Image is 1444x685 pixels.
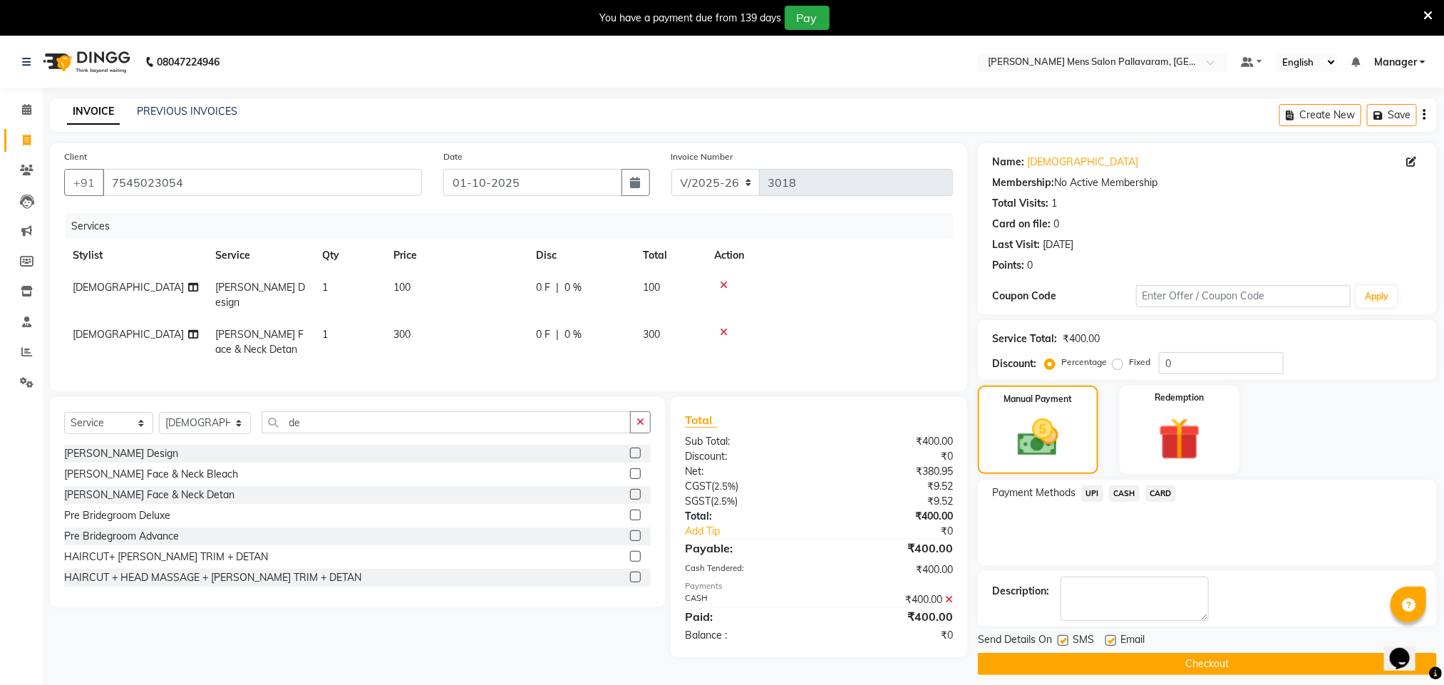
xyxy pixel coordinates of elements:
[714,480,736,492] span: 2.5%
[1109,485,1140,502] span: CASH
[674,434,819,449] div: Sub Total:
[674,494,819,509] div: ( )
[262,411,631,433] input: Search or Scan
[674,509,819,524] div: Total:
[685,495,711,508] span: SGST
[1374,55,1417,70] span: Manager
[992,196,1048,211] div: Total Visits:
[1129,356,1150,369] label: Fixed
[1027,155,1138,170] a: [DEMOGRAPHIC_DATA]
[1027,258,1033,273] div: 0
[674,592,819,607] div: CASH
[64,508,170,523] div: Pre Bridegroom Deluxe
[674,524,843,539] a: Add Tip
[819,592,964,607] div: ₹400.00
[564,280,582,295] span: 0 %
[536,280,550,295] span: 0 F
[66,213,964,240] div: Services
[674,479,819,494] div: ( )
[64,446,178,461] div: [PERSON_NAME] Design
[1279,104,1361,126] button: Create New
[1136,285,1351,307] input: Enter Offer / Coupon Code
[322,328,328,341] span: 1
[713,495,735,507] span: 2.5%
[1145,485,1176,502] span: CARD
[674,562,819,577] div: Cash Tendered:
[634,240,706,272] th: Total
[992,237,1040,252] div: Last Visit:
[64,150,87,163] label: Client
[393,281,411,294] span: 100
[564,327,582,342] span: 0 %
[843,524,964,539] div: ₹0
[64,240,207,272] th: Stylist
[207,240,314,272] th: Service
[674,464,819,479] div: Net:
[1120,632,1145,650] span: Email
[674,449,819,464] div: Discount:
[1073,632,1094,650] span: SMS
[819,464,964,479] div: ₹380.95
[819,509,964,524] div: ₹400.00
[978,632,1052,650] span: Send Details On
[73,281,184,294] span: [DEMOGRAPHIC_DATA]
[64,529,179,544] div: Pre Bridegroom Advance
[992,331,1057,346] div: Service Total:
[1004,393,1073,406] label: Manual Payment
[215,328,304,356] span: [PERSON_NAME] Face & Neck Detan
[1043,237,1073,252] div: [DATE]
[215,281,305,309] span: [PERSON_NAME] Design
[674,628,819,643] div: Balance :
[785,6,830,30] button: Pay
[992,258,1024,273] div: Points:
[73,328,184,341] span: [DEMOGRAPHIC_DATA]
[385,240,527,272] th: Price
[992,175,1054,190] div: Membership:
[1005,414,1071,461] img: _cash.svg
[819,449,964,464] div: ₹0
[67,99,120,125] a: INVOICE
[674,608,819,625] div: Paid:
[992,155,1024,170] div: Name:
[1384,628,1430,671] iframe: chat widget
[819,628,964,643] div: ₹0
[36,42,134,82] img: logo
[685,480,711,493] span: CGST
[819,479,964,494] div: ₹9.52
[137,105,237,118] a: PREVIOUS INVOICES
[643,281,660,294] span: 100
[1145,413,1214,465] img: _gift.svg
[1356,286,1397,307] button: Apply
[819,562,964,577] div: ₹400.00
[1053,217,1059,232] div: 0
[992,175,1423,190] div: No Active Membership
[819,540,964,557] div: ₹400.00
[64,467,238,482] div: [PERSON_NAME] Face & Neck Bleach
[322,281,328,294] span: 1
[992,584,1049,599] div: Description:
[64,488,234,503] div: [PERSON_NAME] Face & Neck Detan
[992,289,1135,304] div: Coupon Code
[64,550,268,565] div: HAIRCUT+ [PERSON_NAME] TRIM + DETAN
[992,356,1036,371] div: Discount:
[443,150,463,163] label: Date
[1155,391,1204,404] label: Redemption
[1367,104,1417,126] button: Save
[556,327,559,342] span: |
[64,570,361,585] div: HAIRCUT + HEAD MASSAGE + [PERSON_NAME] TRIM + DETAN
[103,169,422,196] input: Search by Name/Mobile/Email/Code
[64,169,104,196] button: +91
[600,11,782,26] div: You have a payment due from 139 days
[819,608,964,625] div: ₹400.00
[819,434,964,449] div: ₹400.00
[978,653,1437,675] button: Checkout
[643,328,660,341] span: 300
[536,327,550,342] span: 0 F
[314,240,385,272] th: Qty
[1081,485,1103,502] span: UPI
[706,240,953,272] th: Action
[527,240,634,272] th: Disc
[1061,356,1107,369] label: Percentage
[671,150,733,163] label: Invoice Number
[674,540,819,557] div: Payable:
